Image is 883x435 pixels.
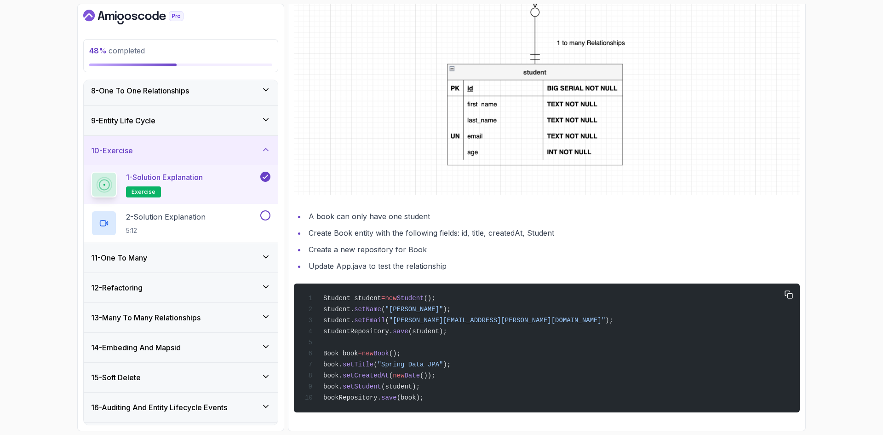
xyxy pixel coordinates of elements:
[84,303,278,332] button: 13-Many To Many Relationships
[323,361,343,368] span: book.
[385,306,443,313] span: "[PERSON_NAME]"
[373,350,389,357] span: Book
[84,243,278,273] button: 11-One To Many
[373,361,377,368] span: (
[443,306,451,313] span: );
[91,252,147,263] h3: 11 - One To Many
[381,306,385,313] span: (
[424,295,435,302] span: ();
[132,188,155,196] span: exercise
[323,306,354,313] span: student.
[91,115,155,126] h3: 9 - Entity Life Cycle
[393,372,404,379] span: new
[381,383,420,390] span: (student);
[91,402,227,413] h3: 16 - Auditing And Entity Lifecycle Events
[343,383,381,390] span: setStudent
[343,372,389,379] span: setCreatedAt
[323,317,354,324] span: student.
[306,226,800,239] li: Create Book entity with the following fields: id, title, createdAt, Student
[91,172,270,197] button: 1-Solution Explanationexercise
[323,394,381,401] span: bookRepository.
[381,394,397,401] span: save
[397,295,424,302] span: Student
[84,363,278,392] button: 15-Soft Delete
[306,243,800,256] li: Create a new repository for Book
[323,295,381,302] span: Student student
[91,312,201,323] h3: 13 - Many To Many Relationships
[358,350,362,357] span: =
[385,317,389,324] span: (
[84,76,278,105] button: 8-One To One Relationships
[84,393,278,422] button: 16-Auditing And Entity Lifecycle Events
[306,210,800,223] li: A book can only have one student
[91,145,133,156] h3: 10 - Exercise
[323,383,343,390] span: book.
[91,282,143,293] h3: 12 - Refactoring
[84,136,278,165] button: 10-Exercise
[126,211,206,222] p: 2 - Solution Explanation
[84,273,278,302] button: 12-Refactoring
[91,372,141,383] h3: 15 - Soft Delete
[84,106,278,135] button: 9-Entity Life Cycle
[385,295,396,302] span: new
[389,350,401,357] span: ();
[389,372,393,379] span: (
[91,342,181,353] h3: 14 - Embeding And Mapsid
[306,260,800,273] li: Update App.java to test the relationship
[323,350,358,357] span: Book book
[443,361,451,368] span: );
[84,333,278,362] button: 14-Embeding And Mapsid
[89,46,107,55] span: 48 %
[354,317,385,324] span: setEmail
[343,361,373,368] span: setTitle
[404,372,420,379] span: Date
[83,10,205,24] a: Dashboard
[408,328,447,335] span: (student);
[91,210,270,236] button: 2-Solution Explanation5:12
[378,361,443,368] span: "Spring Data JPA"
[397,394,424,401] span: (book);
[362,350,373,357] span: new
[605,317,613,324] span: );
[354,306,381,313] span: setName
[89,46,145,55] span: completed
[323,372,343,379] span: book.
[126,172,203,183] p: 1 - Solution Explanation
[381,295,385,302] span: =
[393,328,408,335] span: save
[126,226,206,235] p: 5:12
[323,328,393,335] span: studentRepository.
[91,85,189,96] h3: 8 - One To One Relationships
[389,317,605,324] span: "[PERSON_NAME][EMAIL_ADDRESS][PERSON_NAME][DOMAIN_NAME]"
[420,372,436,379] span: ());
